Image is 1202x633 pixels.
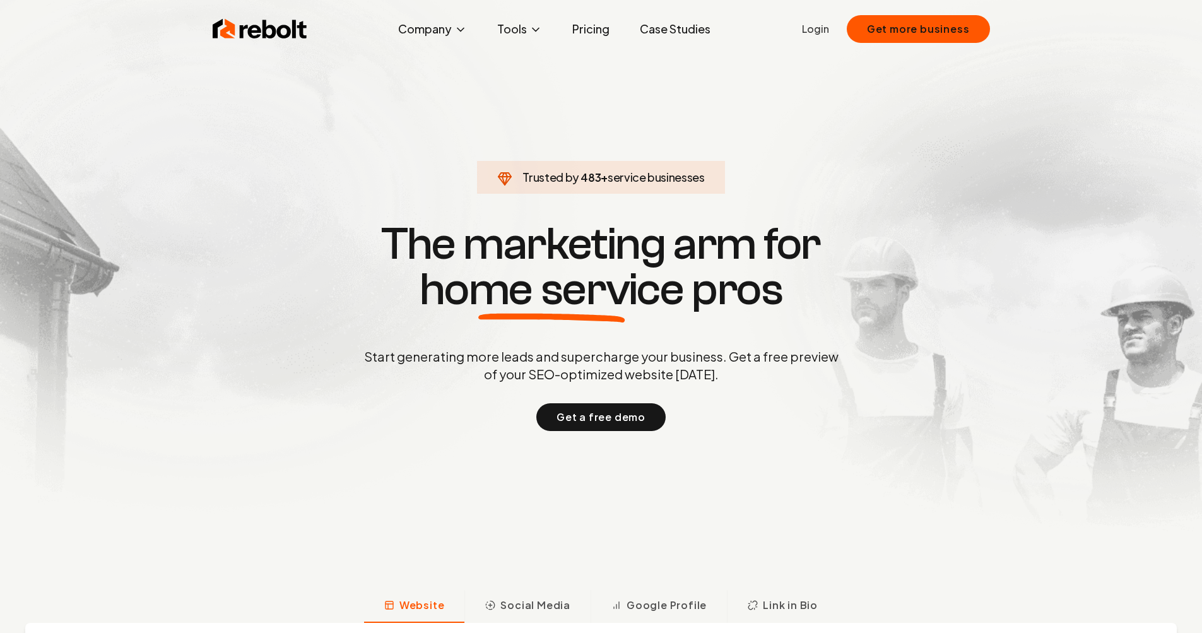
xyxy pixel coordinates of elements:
button: Tools [487,16,552,42]
button: Link in Bio [727,590,838,623]
span: 483 [580,169,601,186]
span: Trusted by [522,170,579,184]
a: Case Studies [630,16,721,42]
img: Rebolt Logo [213,16,307,42]
button: Company [388,16,477,42]
h1: The marketing arm for pros [298,222,904,312]
p: Start generating more leads and supercharge your business. Get a free preview of your SEO-optimiz... [362,348,841,383]
a: Login [802,21,829,37]
button: Get a free demo [536,403,666,431]
span: Website [399,598,445,613]
span: home service [420,267,684,312]
span: service businesses [608,170,705,184]
span: Google Profile [627,598,707,613]
span: Social Media [500,598,570,613]
a: Pricing [562,16,620,42]
button: Social Media [464,590,591,623]
button: Get more business [847,15,990,43]
button: Website [364,590,465,623]
span: Link in Bio [763,598,818,613]
button: Google Profile [591,590,727,623]
span: + [601,170,608,184]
